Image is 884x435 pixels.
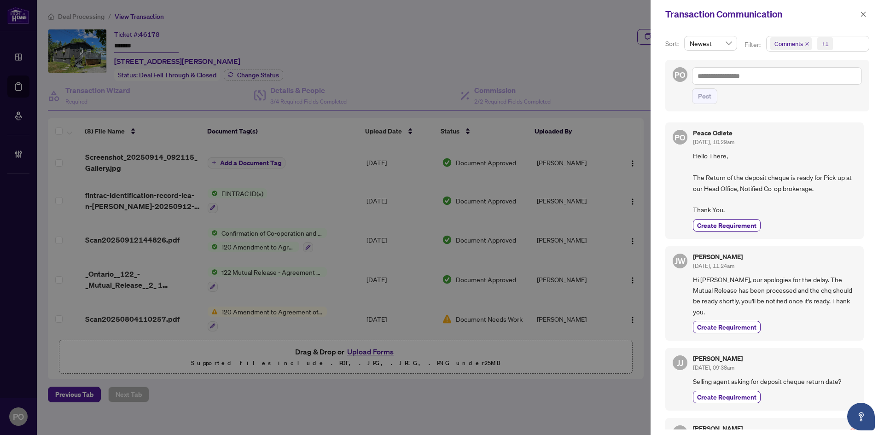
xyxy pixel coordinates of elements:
[675,69,685,81] span: PO
[693,376,856,387] span: Selling agent asking for deposit cheque return date?
[693,321,761,333] button: Create Requirement
[693,219,761,232] button: Create Requirement
[693,254,743,260] h5: [PERSON_NAME]
[744,40,762,50] p: Filter:
[770,37,812,50] span: Comments
[693,130,734,136] h5: Peace Odiete
[675,131,685,144] span: PO
[693,391,761,403] button: Create Requirement
[665,7,857,21] div: Transaction Communication
[693,262,734,269] span: [DATE], 11:24am
[697,220,756,230] span: Create Requirement
[677,356,683,369] span: JJ
[693,151,856,215] span: Hello There, The Return of the deposit cheque is ready for Pick-up at our Head Office, Notified C...
[697,392,756,402] span: Create Requirement
[821,39,829,48] div: +1
[692,88,717,104] button: Post
[693,139,734,145] span: [DATE], 10:29am
[847,403,875,430] button: Open asap
[693,425,743,432] h5: [PERSON_NAME]
[665,39,680,49] p: Sort:
[860,11,867,17] span: close
[693,355,743,362] h5: [PERSON_NAME]
[675,255,686,267] span: JW
[693,274,856,318] span: Hi [PERSON_NAME], our apologies for the delay. The Mutual Release has been processed and the chq ...
[697,322,756,332] span: Create Requirement
[693,364,734,371] span: [DATE], 09:38am
[690,36,732,50] span: Newest
[805,41,809,46] span: close
[774,39,803,48] span: Comments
